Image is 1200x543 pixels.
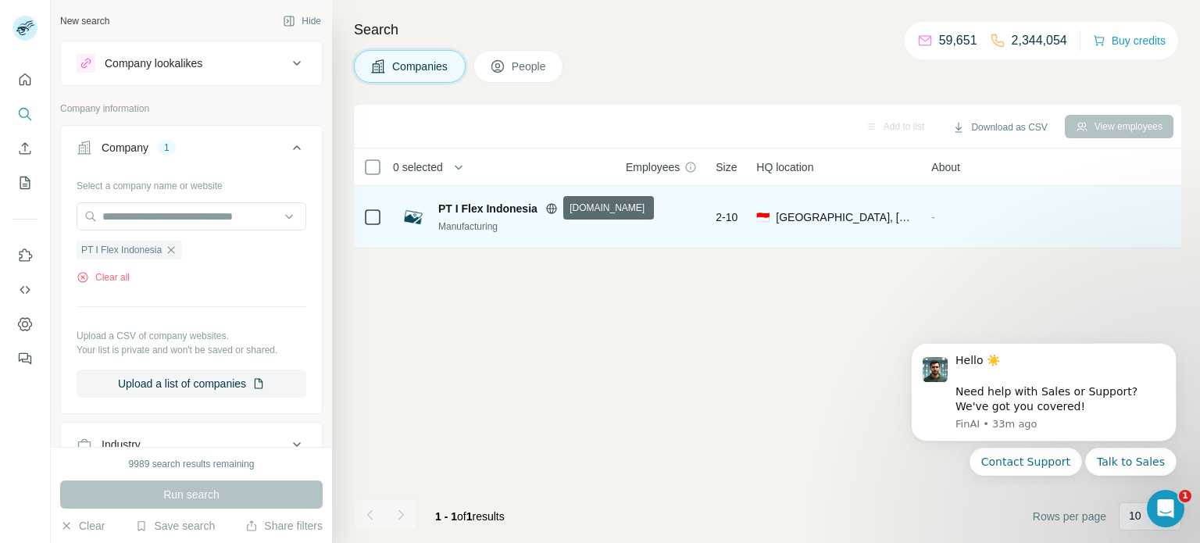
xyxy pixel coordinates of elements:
[61,426,322,463] button: Industry
[1179,490,1191,502] span: 1
[61,129,322,173] button: Company1
[12,66,37,94] button: Quick start
[1012,31,1067,50] p: 2,344,054
[939,31,977,50] p: 59,651
[716,209,737,225] span: 2-10
[716,159,737,175] span: Size
[401,205,426,230] img: Logo of PT I Flex Indonesia
[12,310,37,338] button: Dashboard
[12,276,37,304] button: Use Surfe API
[354,19,1181,41] h4: Search
[60,14,109,28] div: New search
[941,116,1058,139] button: Download as CSV
[1033,509,1106,524] span: Rows per page
[1129,508,1141,523] p: 10
[77,329,306,343] p: Upload a CSV of company websites.
[105,55,202,71] div: Company lookalikes
[776,209,912,225] span: [GEOGRAPHIC_DATA], [GEOGRAPHIC_DATA], [GEOGRAPHIC_DATA]
[887,330,1200,485] iframe: Intercom notifications message
[457,510,466,523] span: of
[438,201,537,216] span: PT I Flex Indonesia
[1147,490,1184,527] iframe: Intercom live chat
[438,220,607,234] div: Manufacturing
[756,209,770,225] span: 🇮🇩
[60,518,105,534] button: Clear
[12,169,37,197] button: My lists
[77,370,306,398] button: Upload a list of companies
[435,510,457,523] span: 1 - 1
[77,173,306,193] div: Select a company name or website
[931,159,960,175] span: About
[158,141,176,155] div: 1
[756,159,813,175] span: HQ location
[12,134,37,163] button: Enrich CSV
[512,59,548,74] span: People
[12,241,37,270] button: Use Surfe on LinkedIn
[466,510,473,523] span: 1
[61,45,322,82] button: Company lookalikes
[12,100,37,128] button: Search
[392,59,449,74] span: Companies
[393,159,443,175] span: 0 selected
[626,211,630,223] span: -
[77,343,306,357] p: Your list is private and won't be saved or shared.
[272,9,332,33] button: Hide
[245,518,323,534] button: Share filters
[129,457,255,471] div: 9989 search results remaining
[135,518,215,534] button: Save search
[77,270,130,284] button: Clear all
[12,345,37,373] button: Feedback
[60,102,323,116] p: Company information
[626,159,680,175] span: Employees
[931,211,935,223] span: -
[435,510,505,523] span: results
[1093,30,1166,52] button: Buy credits
[102,437,141,452] div: Industry
[81,243,162,257] span: PT I Flex Indonesia
[102,140,148,155] div: Company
